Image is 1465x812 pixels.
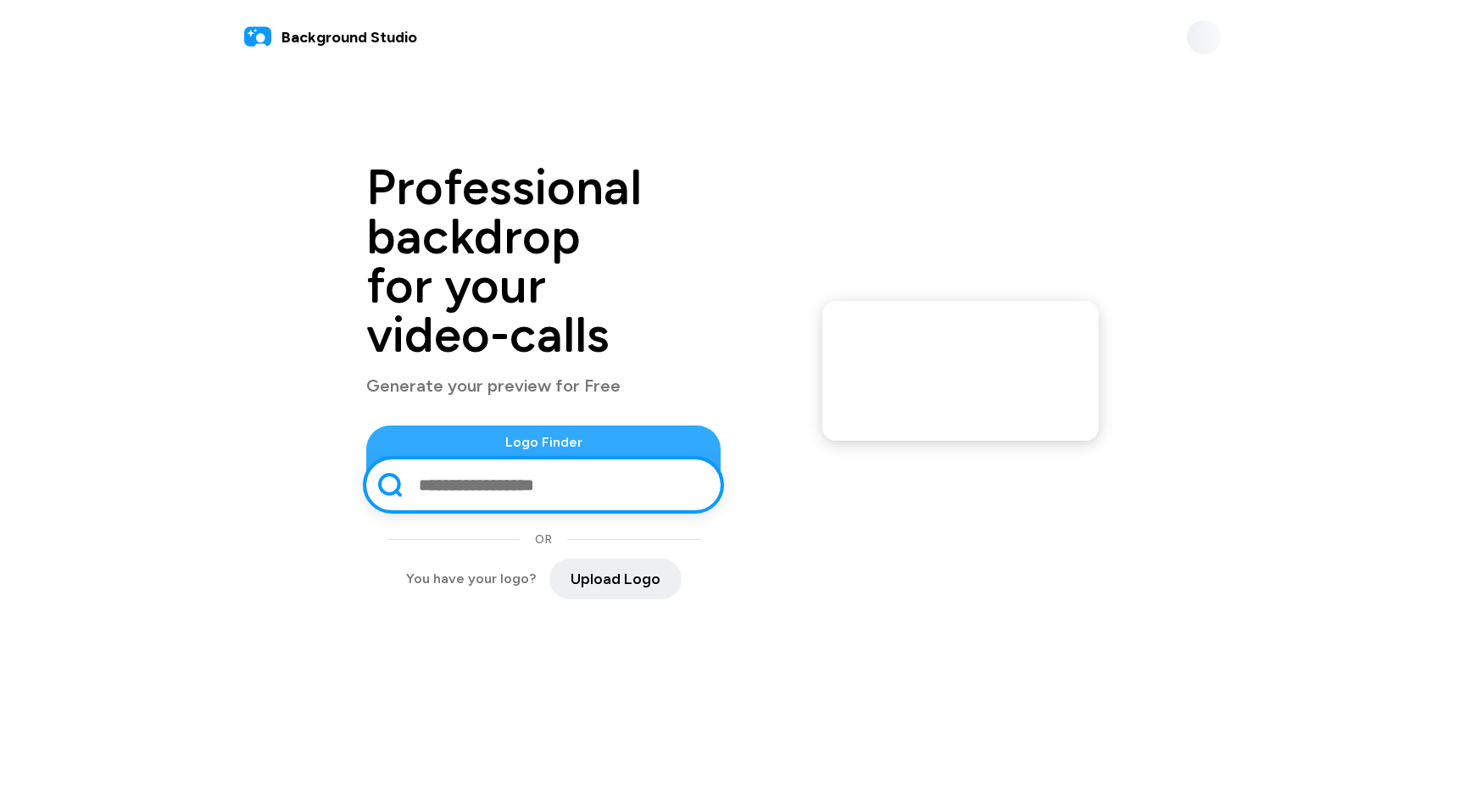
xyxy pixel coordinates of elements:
[281,26,417,49] span: Background Studio
[366,373,721,398] p: Generate your preview for Free
[244,24,417,51] a: Background Studio
[244,24,271,51] img: logo
[535,531,552,548] span: OR
[366,432,721,453] span: Logo Finder
[571,568,660,591] span: Upload Logo
[549,559,682,599] button: Upload Logo
[366,163,721,359] h1: Professional backdrop for your video-calls
[406,569,536,589] span: You have your logo?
